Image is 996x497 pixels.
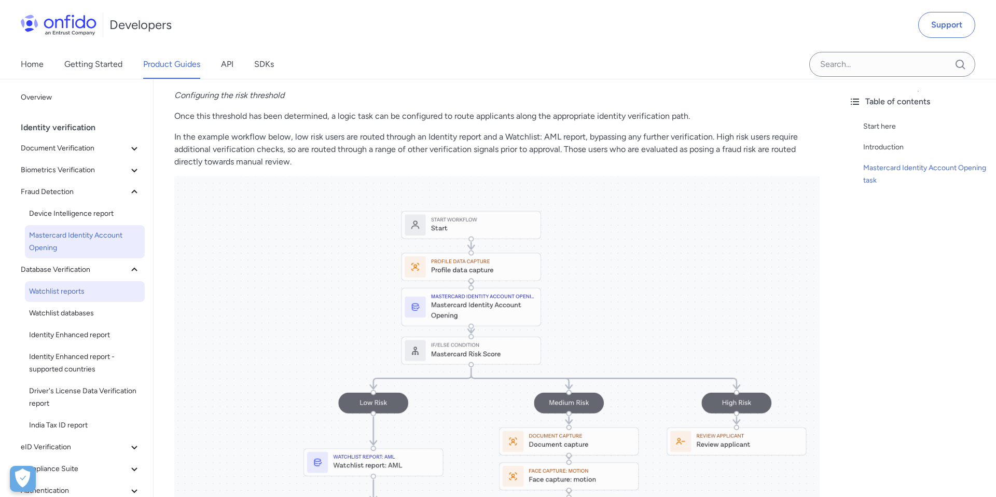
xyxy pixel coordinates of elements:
span: Overview [21,91,141,104]
a: Driver's License Data Verification report [25,381,145,414]
em: Configuring the risk threshold [174,90,284,100]
a: API [221,50,233,79]
a: Product Guides [143,50,200,79]
span: Identity Enhanced report - supported countries [29,351,141,376]
input: Onfido search input field [809,52,975,77]
div: Identity verification [21,117,149,138]
button: eID Verification [17,437,145,458]
button: Fraud Detection [17,182,145,202]
span: Fraud Detection [21,186,128,198]
a: Watchlist reports [25,281,145,302]
span: Authentication [21,485,128,497]
a: SDKs [254,50,274,79]
button: Database Verification [17,259,145,280]
a: Support [918,12,975,38]
a: Mastercard Identity Account Opening [25,225,145,258]
span: Watchlist reports [29,285,141,298]
span: Document Verification [21,142,128,155]
a: Identity Enhanced report [25,325,145,346]
button: Open Preferences [10,466,36,492]
span: India Tax ID report [29,419,141,432]
h1: Developers [109,17,172,33]
a: Identity Enhanced report - supported countries [25,347,145,380]
a: Getting Started [64,50,122,79]
span: eID Verification [21,441,128,453]
p: In the example workflow below, low risk users are routed through an Identity report and a Watchli... [174,131,820,168]
a: Introduction [863,141,988,154]
div: Cookie Preferences [10,466,36,492]
a: Start here [863,120,988,133]
span: Mastercard Identity Account Opening [29,229,141,254]
a: Home [21,50,44,79]
span: Device Intelligence report [29,208,141,220]
a: Mastercard Identity Account Opening task [863,162,988,187]
div: Table of contents [849,95,988,108]
span: Watchlist databases [29,307,141,320]
a: Watchlist databases [25,303,145,324]
span: Database Verification [21,264,128,276]
span: Compliance Suite [21,463,128,475]
img: Onfido Logo [21,15,96,35]
span: Identity Enhanced report [29,329,141,341]
button: Biometrics Verification [17,160,145,181]
button: Compliance Suite [17,459,145,479]
p: Once this threshold has been determined, a logic task can be configured to route applicants along... [174,110,820,122]
a: Device Intelligence report [25,203,145,224]
a: India Tax ID report [25,415,145,436]
a: Overview [17,87,145,108]
button: Document Verification [17,138,145,159]
span: Biometrics Verification [21,164,128,176]
span: Driver's License Data Verification report [29,385,141,410]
